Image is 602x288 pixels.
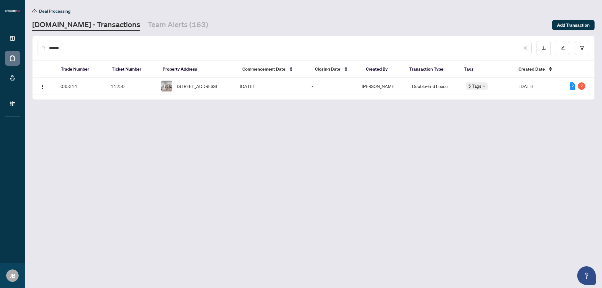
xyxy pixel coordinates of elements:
span: [PERSON_NAME] [362,83,395,89]
img: thumbnail-img [161,81,172,91]
th: Commencement Date [237,61,310,78]
span: close [523,46,528,50]
button: Add Transaction [552,20,595,30]
span: Closing Date [315,66,340,72]
img: logo [5,9,20,13]
td: [DATE] [235,78,307,94]
span: Add Transaction [557,20,590,30]
div: 2 [570,82,575,90]
button: Open asap [577,266,596,285]
th: Ticket Number [107,61,158,78]
span: edit [561,46,565,50]
a: [DOMAIN_NAME] - Transactions [32,20,140,31]
th: Created Date [514,61,564,78]
div: 2 [578,82,585,90]
img: Logo [40,84,45,89]
span: down [483,85,486,88]
span: [STREET_ADDRESS] [177,83,217,89]
span: home [32,9,37,13]
button: filter [575,41,589,55]
span: download [541,46,546,50]
button: Logo [38,81,47,91]
span: JB [10,271,16,280]
th: Property Address [158,61,238,78]
td: - [307,78,357,94]
td: 035314 [56,78,106,94]
td: 11250 [106,78,156,94]
th: Trade Number [56,61,107,78]
span: Deal Processing [39,8,70,14]
a: Team Alerts (163) [148,20,208,31]
button: edit [556,41,570,55]
td: Double-End Lease [407,78,461,94]
span: filter [580,46,584,50]
button: download [537,41,551,55]
span: [DATE] [519,83,533,89]
th: Tags [459,61,514,78]
th: Closing Date [310,61,361,78]
span: Commencement Date [242,66,285,72]
th: Created By [361,61,404,78]
span: Created Date [519,66,545,72]
span: 5 Tags [468,82,481,89]
th: Transaction Type [404,61,459,78]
